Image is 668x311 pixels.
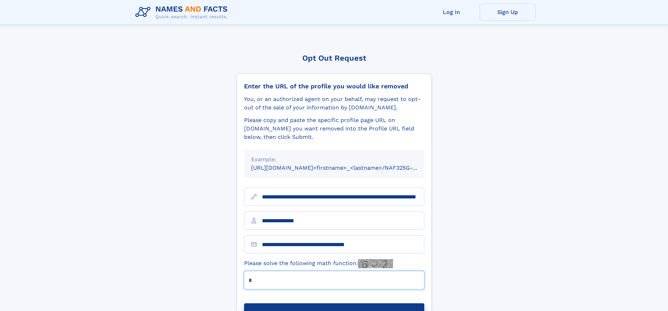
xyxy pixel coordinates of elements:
[251,164,438,171] small: [URL][DOMAIN_NAME]<firstname>_<lastname>/NAF325G-xxxxxxxx
[244,95,424,112] div: You, or an authorized agent on your behalf, may request to opt-out of the sale of your informatio...
[237,54,432,62] div: Opt Out Request
[480,4,536,21] a: Sign Up
[424,4,480,21] a: Log In
[244,116,424,141] div: Please copy and paste the specific profile page URL on [DOMAIN_NAME] you want removed into the Pr...
[133,3,234,22] img: Logo Names and Facts
[244,82,424,90] div: Enter the URL of the profile you would like removed
[244,259,393,268] label: Please solve the following math function:
[251,155,417,164] div: Example:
